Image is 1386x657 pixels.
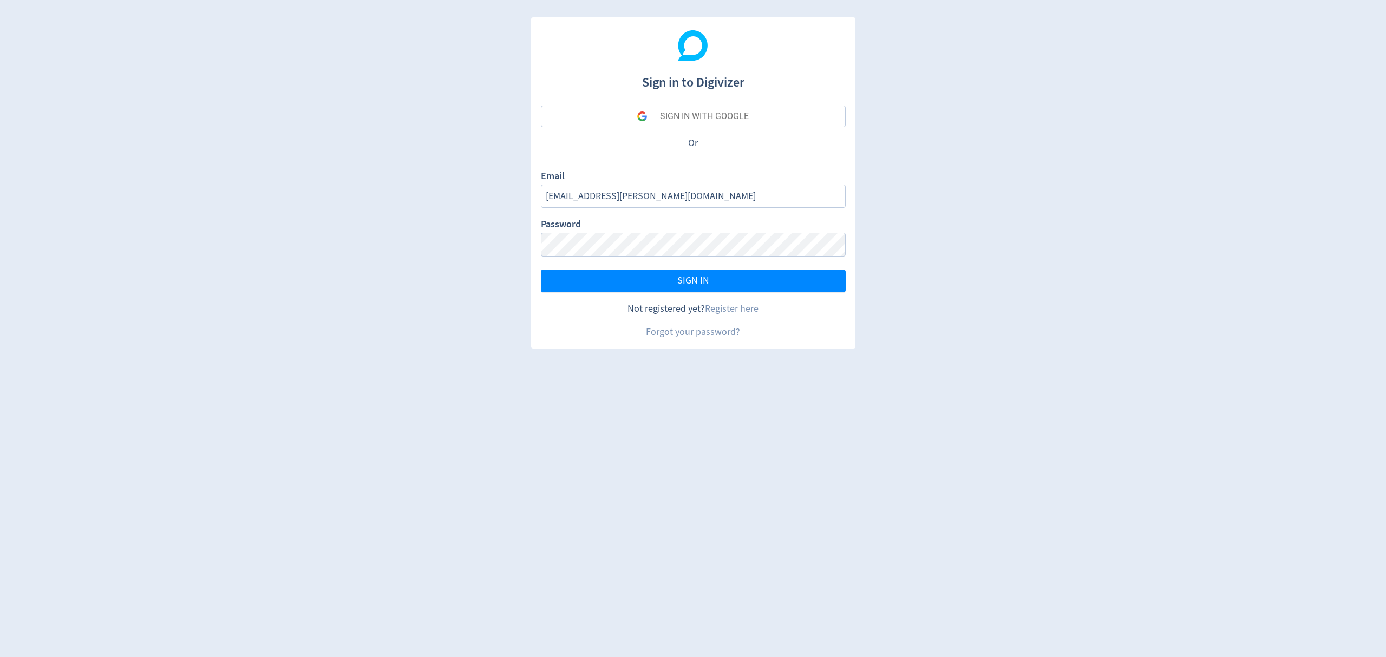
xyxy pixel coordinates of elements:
label: Email [541,169,565,185]
p: Or [683,136,703,150]
h1: Sign in to Digivizer [541,64,846,92]
button: SIGN IN WITH GOOGLE [541,106,846,127]
div: Not registered yet? [541,302,846,316]
div: SIGN IN WITH GOOGLE [660,106,749,127]
a: Forgot your password? [646,326,740,338]
label: Password [541,218,581,233]
button: SIGN IN [541,270,846,292]
img: Digivizer Logo [678,30,708,61]
a: Register here [705,303,759,315]
span: SIGN IN [677,276,709,286]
